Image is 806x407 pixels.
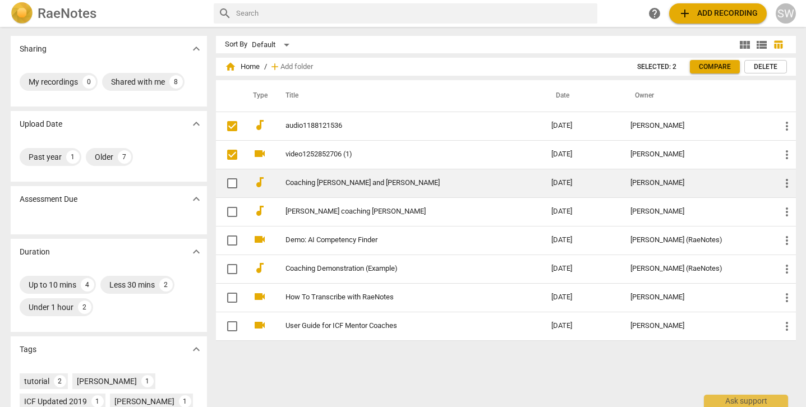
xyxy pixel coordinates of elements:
[780,234,794,247] span: more_vert
[630,236,762,244] div: [PERSON_NAME] (RaeNotes)
[253,147,266,160] span: videocam
[285,265,511,273] a: Coaching Demonstration (Example)
[542,255,621,283] td: [DATE]
[253,233,266,246] span: videocam
[11,2,205,25] a: LogoRaeNotes
[285,150,511,159] a: video1252852706 (1)
[218,7,232,20] span: search
[628,60,685,73] button: Selected: 2
[20,43,47,55] p: Sharing
[114,396,174,407] div: [PERSON_NAME]
[630,265,762,273] div: [PERSON_NAME] (RaeNotes)
[637,62,676,72] span: Selected: 2
[630,293,762,302] div: [PERSON_NAME]
[118,150,131,164] div: 7
[81,278,94,292] div: 4
[190,117,203,131] span: expand_more
[95,151,113,163] div: Older
[542,80,621,112] th: Date
[644,3,665,24] a: Help
[190,245,203,258] span: expand_more
[20,344,36,355] p: Tags
[780,148,794,161] span: more_vert
[542,283,621,312] td: [DATE]
[542,226,621,255] td: [DATE]
[24,396,87,407] div: ICF Updated 2019
[190,343,203,356] span: expand_more
[285,293,511,302] a: How To Transcribe with RaeNotes
[29,279,76,290] div: Up to 10 mins
[630,150,762,159] div: [PERSON_NAME]
[225,61,236,72] span: home
[169,75,183,89] div: 8
[699,62,731,72] span: Compare
[29,76,78,87] div: My recordings
[285,179,511,187] a: Coaching [PERSON_NAME] and [PERSON_NAME]
[188,40,205,57] button: Show more
[280,63,313,71] span: Add folder
[82,75,96,89] div: 0
[630,207,762,216] div: [PERSON_NAME]
[188,191,205,207] button: Show more
[738,38,752,52] span: view_module
[253,118,266,132] span: audiotrack
[690,60,740,73] a: Compare
[188,115,205,132] button: Show more
[20,246,50,258] p: Duration
[780,262,794,276] span: more_vert
[621,80,771,112] th: Owner
[29,302,73,313] div: Under 1 hour
[753,36,770,53] button: List view
[630,179,762,187] div: [PERSON_NAME]
[770,36,787,53] button: Table view
[159,278,173,292] div: 2
[678,7,758,20] span: Add recording
[776,3,796,24] button: SW
[236,4,593,22] input: Search
[669,3,767,24] button: Upload
[109,279,155,290] div: Less 30 mins
[780,119,794,133] span: more_vert
[269,61,280,72] span: add
[253,175,266,189] span: audiotrack
[244,80,272,112] th: Type
[78,300,91,314] div: 2
[190,42,203,55] span: expand_more
[188,243,205,260] button: Show more
[744,60,787,73] button: Delete
[542,197,621,226] td: [DATE]
[141,375,154,387] div: 1
[780,177,794,190] span: more_vert
[24,376,49,387] div: tutorial
[20,118,62,130] p: Upload Date
[630,322,762,330] div: [PERSON_NAME]
[38,6,96,21] h2: RaeNotes
[20,193,77,205] p: Assessment Due
[542,140,621,169] td: [DATE]
[264,63,267,71] span: /
[225,40,247,49] div: Sort By
[678,7,692,20] span: add
[285,122,511,130] a: audio1188121536
[780,205,794,219] span: more_vert
[253,318,266,332] span: videocam
[648,7,661,20] span: help
[190,192,203,206] span: expand_more
[285,207,511,216] a: [PERSON_NAME] coaching [PERSON_NAME]
[54,375,66,387] div: 2
[542,169,621,197] td: [DATE]
[253,204,266,218] span: audiotrack
[630,122,762,130] div: [PERSON_NAME]
[755,38,768,52] span: view_list
[285,322,511,330] a: User Guide for ICF Mentor Coaches
[780,320,794,333] span: more_vert
[77,376,137,387] div: [PERSON_NAME]
[542,312,621,340] td: [DATE]
[29,151,62,163] div: Past year
[780,291,794,304] span: more_vert
[111,76,165,87] div: Shared with me
[188,341,205,358] button: Show more
[542,112,621,140] td: [DATE]
[754,62,777,72] span: Delete
[225,61,260,72] span: Home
